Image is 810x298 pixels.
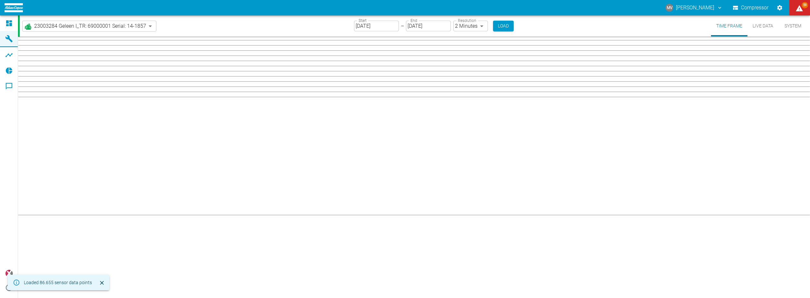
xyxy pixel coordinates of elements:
[5,270,13,277] img: Xplore Logo
[97,278,107,288] button: Close
[5,3,23,12] img: logo
[711,15,747,36] button: Time Frame
[354,21,399,31] input: MM/DD/YYYY
[401,22,404,30] p: –
[453,21,488,31] div: 2 Minutes
[458,18,476,23] label: Resolution
[24,22,146,30] a: 23003284 Geleen I_TR: 69000001 Serial: 14-1857
[406,21,451,31] input: MM/DD/YYYY
[493,21,514,31] button: Load
[666,4,673,12] div: MV
[24,277,92,288] div: Loaded 86.655 sensor data points
[34,22,146,30] span: 23003284 Geleen I_TR: 69000001 Serial: 14-1857
[732,2,770,14] button: Compressor
[665,2,724,14] button: mirkovollrath@gmail.com
[802,2,808,8] span: 59
[774,2,785,14] button: Settings
[747,15,778,36] button: Live Data
[410,18,417,23] label: End
[359,18,367,23] label: Start
[778,15,807,36] button: System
